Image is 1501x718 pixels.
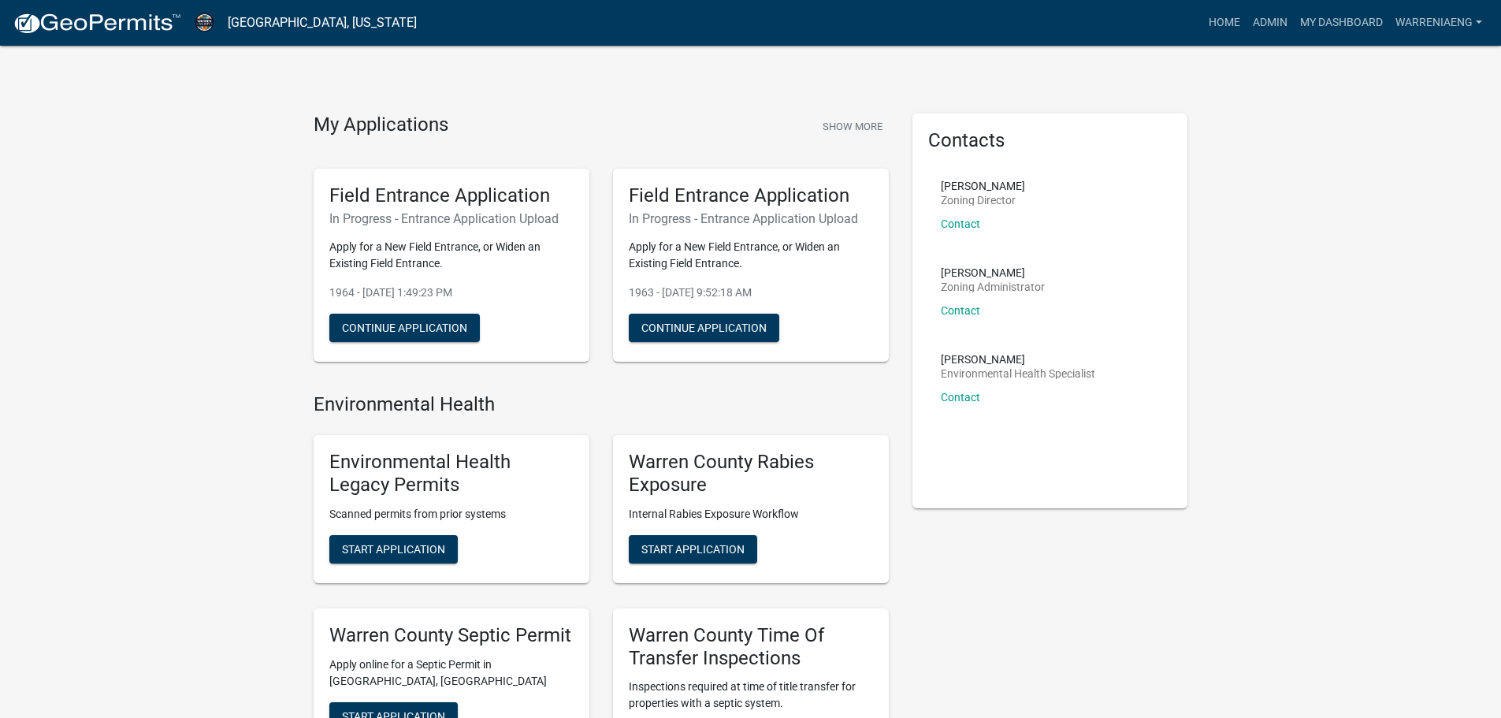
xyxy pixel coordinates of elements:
h5: Field Entrance Application [329,184,574,207]
a: WarrenIAEng [1389,8,1488,38]
button: Start Application [329,535,458,564]
p: Apply online for a Septic Permit in [GEOGRAPHIC_DATA], [GEOGRAPHIC_DATA] [329,657,574,690]
h4: Environmental Health [314,393,889,416]
p: [PERSON_NAME] [941,180,1025,192]
p: 1963 - [DATE] 9:52:18 AM [629,285,873,301]
h5: Warren County Time Of Transfer Inspections [629,624,873,670]
h5: Warren County Septic Permit [329,624,574,647]
span: Start Application [641,542,745,555]
h6: In Progress - Entrance Application Upload [329,211,574,226]
h5: Field Entrance Application [629,184,873,207]
a: Admin [1246,8,1294,38]
img: Warren County, Iowa [194,12,215,33]
a: Contact [941,391,980,404]
button: Continue Application [629,314,779,342]
p: [PERSON_NAME] [941,354,1095,365]
h5: Warren County Rabies Exposure [629,451,873,497]
p: Inspections required at time of title transfer for properties with a septic system. [629,679,873,712]
p: Apply for a New Field Entrance, or Widen an Existing Field Entrance. [329,239,574,272]
p: Apply for a New Field Entrance, or Widen an Existing Field Entrance. [629,239,873,272]
button: Show More [816,113,889,140]
p: Internal Rabies Exposure Workflow [629,506,873,523]
span: Start Application [342,542,445,555]
p: Zoning Administrator [941,281,1045,292]
p: 1964 - [DATE] 1:49:23 PM [329,285,574,301]
p: Zoning Director [941,195,1025,206]
a: [GEOGRAPHIC_DATA], [US_STATE] [228,9,417,36]
h4: My Applications [314,113,448,137]
p: Scanned permits from prior systems [329,506,574,523]
h5: Contacts [928,129,1172,152]
button: Start Application [629,535,757,564]
h5: Environmental Health Legacy Permits [329,451,574,497]
button: Continue Application [329,314,480,342]
h6: In Progress - Entrance Application Upload [629,211,873,226]
p: Environmental Health Specialist [941,368,1095,379]
a: My Dashboard [1294,8,1389,38]
a: Contact [941,304,980,317]
a: Contact [941,218,980,230]
p: [PERSON_NAME] [941,267,1045,278]
a: Home [1202,8,1246,38]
